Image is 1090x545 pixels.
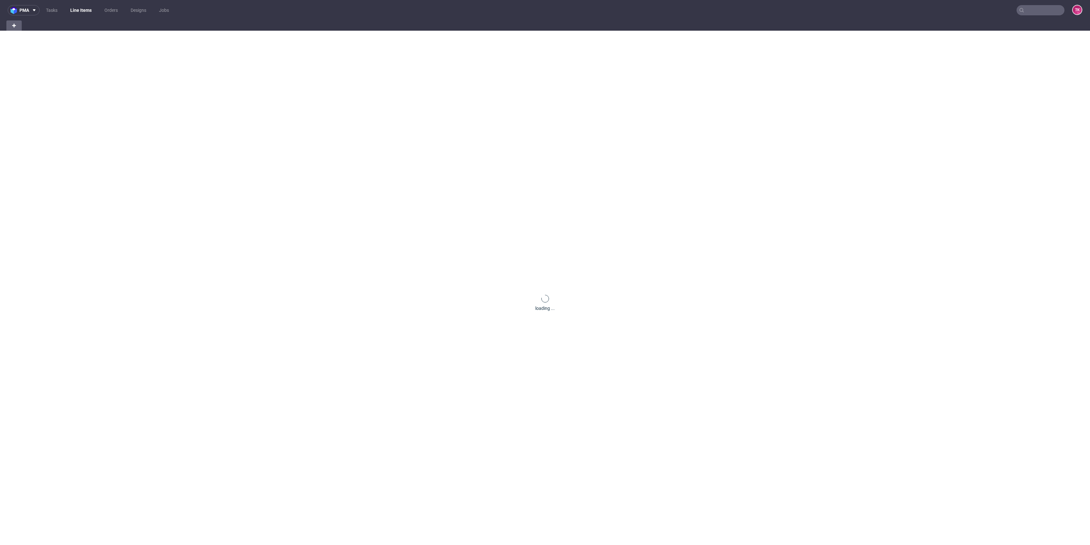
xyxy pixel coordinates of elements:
[535,305,555,311] div: loading ...
[155,5,173,15] a: Jobs
[1073,5,1082,14] figcaption: TK
[42,5,61,15] a: Tasks
[101,5,122,15] a: Orders
[19,8,29,12] span: pma
[8,5,40,15] button: pma
[127,5,150,15] a: Designs
[11,7,19,14] img: logo
[66,5,95,15] a: Line Items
